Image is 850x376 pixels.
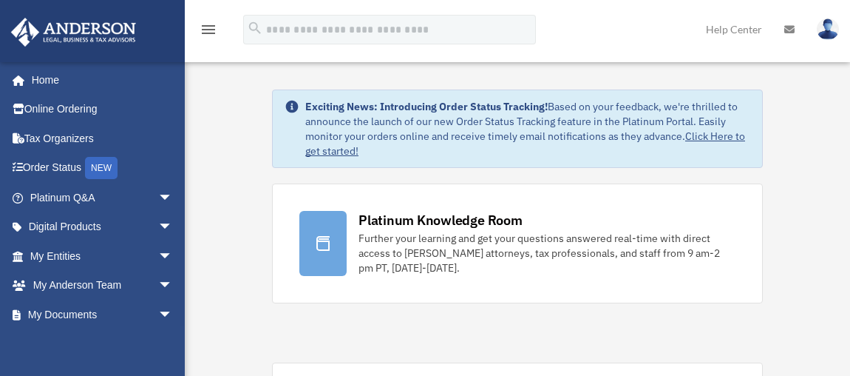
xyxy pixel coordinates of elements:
[10,153,195,184] a: Order StatusNEW
[817,19,839,40] img: User Pic
[158,183,188,213] span: arrow_drop_down
[305,100,548,113] strong: Exciting News: Introducing Order Status Tracking!
[10,65,188,95] a: Home
[272,184,763,303] a: Platinum Knowledge Room Further your learning and get your questions answered real-time with dire...
[158,212,188,243] span: arrow_drop_down
[10,271,195,301] a: My Anderson Teamarrow_drop_down
[200,26,217,38] a: menu
[200,21,217,38] i: menu
[358,211,523,229] div: Platinum Knowledge Room
[10,212,195,242] a: Digital Productsarrow_drop_down
[158,271,188,301] span: arrow_drop_down
[305,99,750,158] div: Based on your feedback, we're thrilled to announce the launch of our new Order Status Tracking fe...
[305,130,745,158] a: Click Here to get started!
[10,241,195,271] a: My Entitiesarrow_drop_down
[7,18,140,47] img: Anderson Advisors Platinum Portal
[10,183,195,212] a: Platinum Q&Aarrow_drop_down
[10,300,195,329] a: My Documentsarrow_drop_down
[158,300,188,330] span: arrow_drop_down
[10,124,195,153] a: Tax Organizers
[85,157,118,179] div: NEW
[247,20,263,36] i: search
[10,95,195,124] a: Online Ordering
[158,241,188,272] span: arrow_drop_down
[358,231,735,275] div: Further your learning and get your questions answered real-time with direct access to [PERSON_NAM...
